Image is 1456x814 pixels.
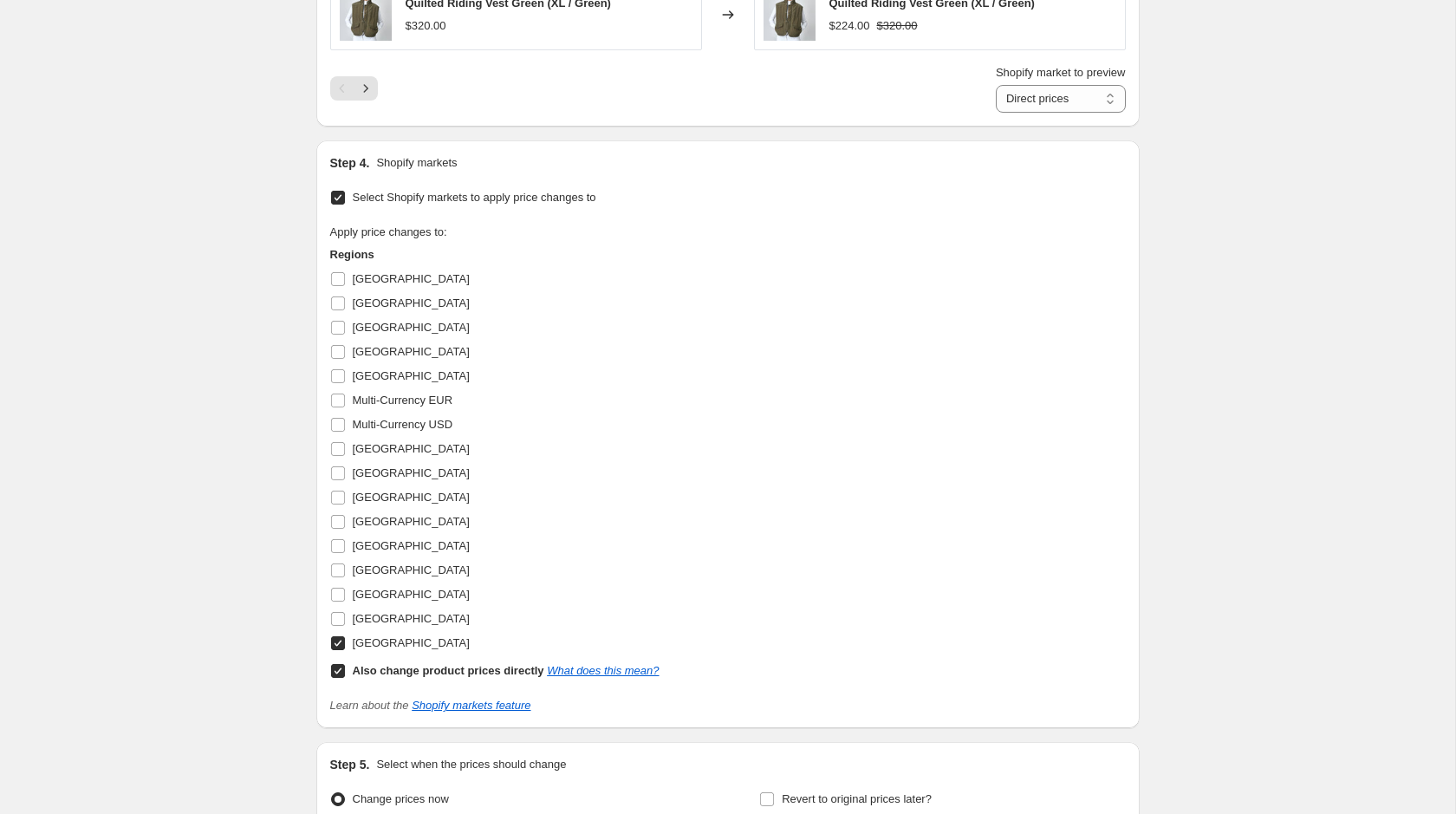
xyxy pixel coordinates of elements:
[330,756,370,773] h2: Step 5.
[412,699,530,712] a: Shopify markets feature
[330,76,378,101] nav: Pagination
[829,17,870,35] div: $224.00
[353,442,470,455] span: [GEOGRAPHIC_DATA]
[353,345,470,358] span: [GEOGRAPHIC_DATA]
[376,756,566,773] p: Select when the prices should change
[353,272,470,285] span: [GEOGRAPHIC_DATA]
[353,466,470,479] span: [GEOGRAPHIC_DATA]
[353,612,470,625] span: [GEOGRAPHIC_DATA]
[353,588,470,601] span: [GEOGRAPHIC_DATA]
[547,664,659,677] a: What does this mean?
[877,17,918,35] strike: $320.00
[353,792,449,805] span: Change prices now
[376,154,457,172] p: Shopify markets
[330,225,447,238] span: Apply price changes to:
[996,66,1126,79] span: Shopify market to preview
[782,792,932,805] span: Revert to original prices later?
[330,246,660,264] h3: Regions
[353,191,596,204] span: Select Shopify markets to apply price changes to
[353,563,470,576] span: [GEOGRAPHIC_DATA]
[354,76,378,101] button: Next
[406,17,446,35] div: $320.00
[353,515,470,528] span: [GEOGRAPHIC_DATA]
[353,636,470,649] span: [GEOGRAPHIC_DATA]
[353,296,470,309] span: [GEOGRAPHIC_DATA]
[353,664,544,677] b: Also change product prices directly
[353,394,453,407] span: Multi-Currency EUR
[353,369,470,382] span: [GEOGRAPHIC_DATA]
[330,154,370,172] h2: Step 4.
[330,699,531,712] i: Learn about the
[353,539,470,552] span: [GEOGRAPHIC_DATA]
[353,491,470,504] span: [GEOGRAPHIC_DATA]
[353,321,470,334] span: [GEOGRAPHIC_DATA]
[353,418,453,431] span: Multi-Currency USD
